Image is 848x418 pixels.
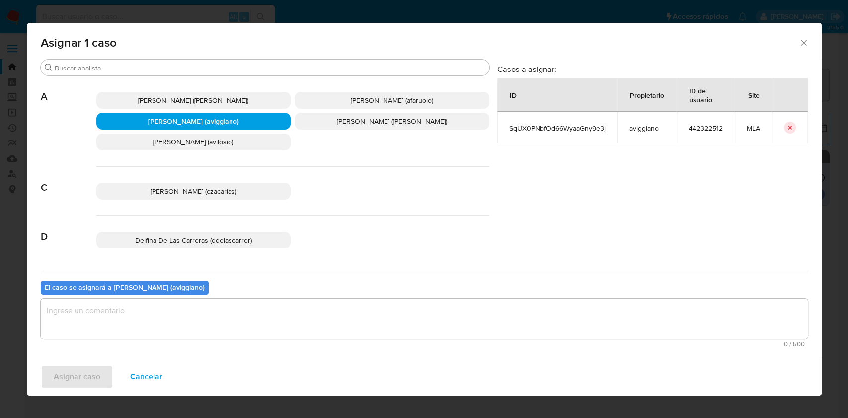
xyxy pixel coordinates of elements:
[747,124,760,133] span: MLA
[351,95,433,105] span: [PERSON_NAME] (afaruolo)
[337,116,447,126] span: [PERSON_NAME] ([PERSON_NAME])
[96,232,291,249] div: Delfina De Las Carreras (ddelascarrer)
[148,116,239,126] span: [PERSON_NAME] (aviggiano)
[41,37,799,49] span: Asignar 1 caso
[151,186,236,196] span: [PERSON_NAME] (czacarias)
[689,124,723,133] span: 442322512
[497,64,808,74] h3: Casos a asignar:
[629,124,665,133] span: aviggiano
[799,38,808,47] button: Cerrar ventana
[96,134,291,150] div: [PERSON_NAME] (avilosio)
[677,78,734,111] div: ID de usuario
[96,92,291,109] div: [PERSON_NAME] ([PERSON_NAME])
[41,216,96,243] span: D
[138,95,248,105] span: [PERSON_NAME] ([PERSON_NAME])
[509,124,606,133] span: SqUX0PNbfOd66WyaaGny9e3j
[55,64,485,72] input: Buscar analista
[45,282,205,292] b: El caso se asignará a [PERSON_NAME] (aviggiano)
[618,83,676,107] div: Propietario
[736,83,771,107] div: Site
[295,113,489,130] div: [PERSON_NAME] ([PERSON_NAME])
[27,23,822,396] div: assign-modal
[96,183,291,200] div: [PERSON_NAME] (czacarias)
[135,235,252,245] span: Delfina De Las Carreras (ddelascarrer)
[96,113,291,130] div: [PERSON_NAME] (aviggiano)
[41,76,96,103] span: A
[498,83,529,107] div: ID
[117,365,175,389] button: Cancelar
[41,167,96,194] span: C
[153,137,233,147] span: [PERSON_NAME] (avilosio)
[295,92,489,109] div: [PERSON_NAME] (afaruolo)
[45,64,53,71] button: Buscar
[130,366,162,388] span: Cancelar
[784,122,796,134] button: icon-button
[44,341,805,347] span: Máximo 500 caracteres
